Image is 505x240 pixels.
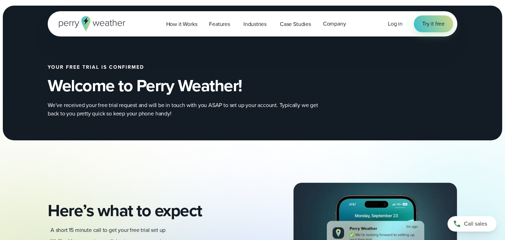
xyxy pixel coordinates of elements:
[243,20,267,28] span: Industries
[48,76,352,95] h2: Welcome to Perry Weather!
[388,20,403,28] a: Log in
[464,220,487,228] span: Call sales
[209,20,230,28] span: Features
[323,20,346,28] span: Company
[48,201,247,220] h2: Here’s what to expect
[280,20,311,28] span: Case Studies
[48,101,328,118] p: We’ve received your free trial request and will be in touch with you ASAP to set up your account....
[422,20,445,28] span: Try it free
[447,216,497,232] a: Call sales
[274,17,317,31] a: Case Studies
[166,20,197,28] span: How it Works
[48,65,352,70] h2: Your free trial is confirmed
[160,17,203,31] a: How it Works
[414,15,453,32] a: Try it free
[50,226,166,234] p: A short 15 minute call to get your free trial set up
